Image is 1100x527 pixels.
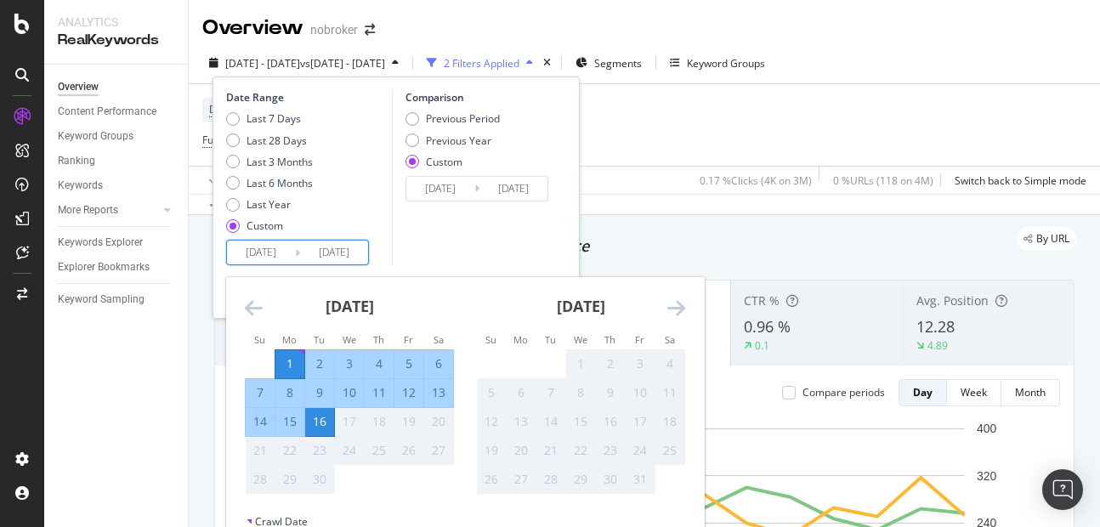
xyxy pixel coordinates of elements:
td: Not available. Friday, October 17, 2025 [626,407,655,436]
div: Last 28 Days [226,133,313,148]
a: Keywords [58,177,176,195]
td: Not available. Tuesday, October 14, 2025 [536,407,566,436]
button: Week [947,379,1001,406]
td: Not available. Thursday, October 30, 2025 [596,465,626,494]
div: Switch back to Simple mode [955,173,1086,188]
small: Tu [314,333,325,346]
div: 7 [246,384,275,401]
div: 18 [655,413,684,430]
small: Su [485,333,496,346]
td: Not available. Thursday, October 2, 2025 [596,349,626,378]
div: 4.89 [927,338,948,353]
td: Not available. Wednesday, October 22, 2025 [566,436,596,465]
td: Selected. Thursday, September 11, 2025 [365,378,394,407]
div: 10 [626,384,655,401]
div: 2 [305,355,334,372]
a: Ranking [58,152,176,170]
div: 4 [655,355,684,372]
td: Not available. Friday, October 31, 2025 [626,465,655,494]
button: Segments [569,49,649,76]
div: 17 [626,413,655,430]
div: 16 [596,413,625,430]
div: 18 [365,413,394,430]
td: Not available. Monday, September 29, 2025 [275,465,305,494]
td: Selected. Thursday, September 4, 2025 [365,349,394,378]
td: Not available. Friday, September 19, 2025 [394,407,424,436]
td: Selected. Sunday, September 14, 2025 [246,407,275,436]
a: Content Performance [58,103,176,121]
a: Overview [58,78,176,96]
div: Keyword Sampling [58,291,145,309]
div: 9 [596,384,625,401]
div: 19 [477,442,506,459]
small: We [343,333,356,346]
td: Selected. Wednesday, September 3, 2025 [335,349,365,378]
div: Ranking [58,152,95,170]
div: 24 [626,442,655,459]
div: 23 [305,442,334,459]
div: 1 [275,355,304,372]
div: 8 [566,384,595,401]
div: Analytics [58,14,174,31]
td: Selected. Wednesday, September 10, 2025 [335,378,365,407]
div: Custom [426,155,462,169]
span: 0.96 % [744,316,791,337]
td: Not available. Wednesday, October 15, 2025 [566,407,596,436]
td: Not available. Wednesday, October 8, 2025 [566,378,596,407]
strong: [DATE] [326,296,374,316]
div: 4 [365,355,394,372]
div: Move forward to switch to the next month. [667,297,685,319]
span: Full URL [202,133,240,147]
div: Keywords Explorer [58,234,143,252]
td: Not available. Friday, October 3, 2025 [626,349,655,378]
div: RealKeywords [58,31,174,50]
div: Last 28 Days [247,133,307,148]
div: Move backward to switch to the previous month. [245,297,263,319]
a: Keyword Groups [58,127,176,145]
div: 2 Filters Applied [444,56,519,71]
small: Th [604,333,615,346]
strong: [DATE] [557,296,605,316]
td: Selected. Monday, September 15, 2025 [275,407,305,436]
td: Not available. Sunday, October 12, 2025 [477,407,507,436]
div: 14 [246,413,275,430]
button: [DATE] - [DATE]vs[DATE] - [DATE] [202,49,405,76]
div: Keyword Groups [687,56,765,71]
div: 11 [655,384,684,401]
div: 8 [275,384,304,401]
div: 24 [335,442,364,459]
div: Overview [58,78,99,96]
td: Selected. Friday, September 5, 2025 [394,349,424,378]
a: Keywords Explorer [58,234,176,252]
div: legacy label [1017,227,1076,251]
span: vs [DATE] - [DATE] [300,56,385,71]
div: 7 [536,384,565,401]
div: 0.1 [755,338,769,353]
div: 27 [507,471,536,488]
div: Previous Period [405,111,500,126]
div: Keywords [58,177,103,195]
div: Comparison [405,90,553,105]
input: Start Date [227,241,295,264]
td: Not available. Sunday, September 21, 2025 [246,436,275,465]
span: Device [209,102,241,116]
span: CTR % [744,292,780,309]
td: Not available. Tuesday, October 21, 2025 [536,436,566,465]
div: More Reports [58,201,118,219]
div: 1 [566,355,595,372]
div: Last 7 Days [247,111,301,126]
td: Not available. Sunday, September 28, 2025 [246,465,275,494]
input: Start Date [406,177,474,201]
div: 13 [507,413,536,430]
div: 3 [335,355,364,372]
td: Not available. Tuesday, September 30, 2025 [305,465,335,494]
div: Previous Year [405,133,500,148]
td: Selected. Monday, September 8, 2025 [275,378,305,407]
div: 26 [394,442,423,459]
small: Th [373,333,384,346]
div: times [540,54,554,71]
div: 12 [477,413,506,430]
td: Not available. Friday, October 24, 2025 [626,436,655,465]
small: Tu [545,333,556,346]
td: Not available. Thursday, October 9, 2025 [596,378,626,407]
